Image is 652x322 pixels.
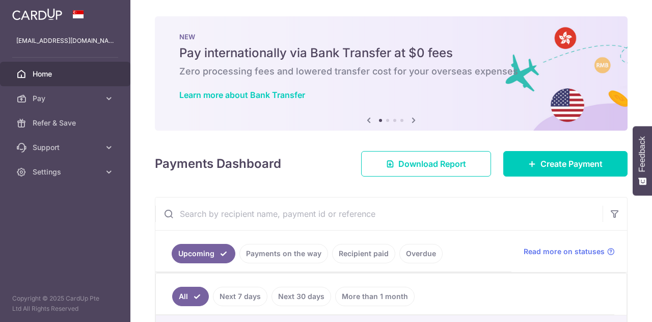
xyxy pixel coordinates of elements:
[33,69,100,79] span: Home
[172,287,209,306] a: All
[213,287,267,306] a: Next 7 days
[172,244,235,263] a: Upcoming
[155,197,603,230] input: Search by recipient name, payment id or reference
[33,142,100,153] span: Support
[503,151,628,177] a: Create Payment
[16,36,114,46] p: [EMAIL_ADDRESS][DOMAIN_NAME]
[524,246,615,257] a: Read more on statuses
[633,126,652,195] button: Feedback - Show survey
[398,158,466,170] span: Download Report
[33,93,100,104] span: Pay
[155,16,628,131] img: Bank transfer banner
[179,90,305,100] a: Learn more about Bank Transfer
[33,118,100,128] span: Refer & Save
[335,287,415,306] a: More than 1 month
[524,246,605,257] span: Read more on statuses
[33,167,100,177] span: Settings
[271,287,331,306] a: Next 30 days
[155,155,281,173] h4: Payments Dashboard
[12,8,62,20] img: CardUp
[179,65,603,78] h6: Zero processing fees and lowered transfer cost for your overseas expenses
[361,151,491,177] a: Download Report
[179,45,603,61] h5: Pay internationally via Bank Transfer at $0 fees
[399,244,443,263] a: Overdue
[239,244,328,263] a: Payments on the way
[332,244,395,263] a: Recipient paid
[638,136,647,172] span: Feedback
[179,33,603,41] p: NEW
[540,158,603,170] span: Create Payment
